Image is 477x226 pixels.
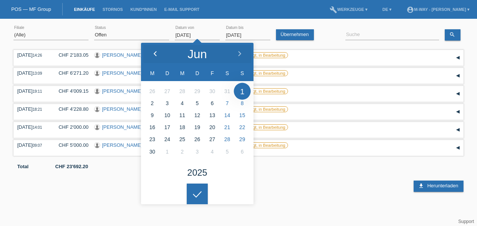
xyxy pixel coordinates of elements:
[53,142,88,148] div: CHF 5'000.00
[102,106,142,112] a: [PERSON_NAME]
[102,52,142,58] a: [PERSON_NAME]
[17,106,47,112] div: [DATE]
[102,70,142,76] a: [PERSON_NAME]
[33,89,42,93] span: 19:11
[418,183,424,189] i: download
[403,7,473,12] a: account_circlem-way - [PERSON_NAME] ▾
[53,88,88,94] div: CHF 4'009.15
[233,52,288,58] label: Unbestätigt, in Bearbeitung
[33,125,42,130] span: 14:01
[17,70,47,76] div: [DATE]
[427,183,458,188] span: Herunterladen
[160,7,203,12] a: E-Mail Support
[17,88,47,94] div: [DATE]
[17,124,47,130] div: [DATE]
[187,48,207,60] div: Jun
[33,143,42,148] span: 09:07
[452,88,463,99] div: auf-/zuklappen
[326,7,371,12] a: buildWerkzeuge ▾
[233,124,288,130] label: Unbestätigt, in Bearbeitung
[11,6,51,12] a: POS — MF Group
[452,70,463,81] div: auf-/zuklappen
[33,71,42,75] span: 13:09
[102,124,142,130] a: [PERSON_NAME]
[102,142,142,148] a: [PERSON_NAME]
[55,164,88,169] b: CHF 23'692.20
[276,29,314,40] a: Übernehmen
[99,7,126,12] a: Stornos
[53,70,88,76] div: CHF 6'271.20
[17,164,28,169] b: Total
[233,106,288,112] label: Unbestätigt, in Bearbeitung
[53,106,88,112] div: CHF 4'228.80
[187,168,207,177] div: 2025
[17,142,47,148] div: [DATE]
[33,107,42,111] span: 18:21
[330,6,337,14] i: build
[452,124,463,136] div: auf-/zuklappen
[233,88,288,94] label: Unbestätigt, in Bearbeitung
[233,70,288,76] label: Unbestätigt, in Bearbeitung
[452,52,463,63] div: auf-/zuklappen
[17,52,47,58] div: [DATE]
[53,52,88,58] div: CHF 2'183.05
[449,32,455,38] i: search
[33,53,42,57] span: 14:26
[414,181,463,192] a: download Herunterladen
[70,7,99,12] a: Einkäufe
[127,7,160,12] a: Kund*innen
[406,6,414,14] i: account_circle
[445,29,460,41] a: search
[452,142,463,154] div: auf-/zuklappen
[452,106,463,118] div: auf-/zuklappen
[379,7,395,12] a: DE ▾
[233,142,288,148] label: Unbestätigt, in Bearbeitung
[458,219,474,224] a: Support
[102,88,142,94] a: [PERSON_NAME]
[53,124,88,130] div: CHF 2'000.00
